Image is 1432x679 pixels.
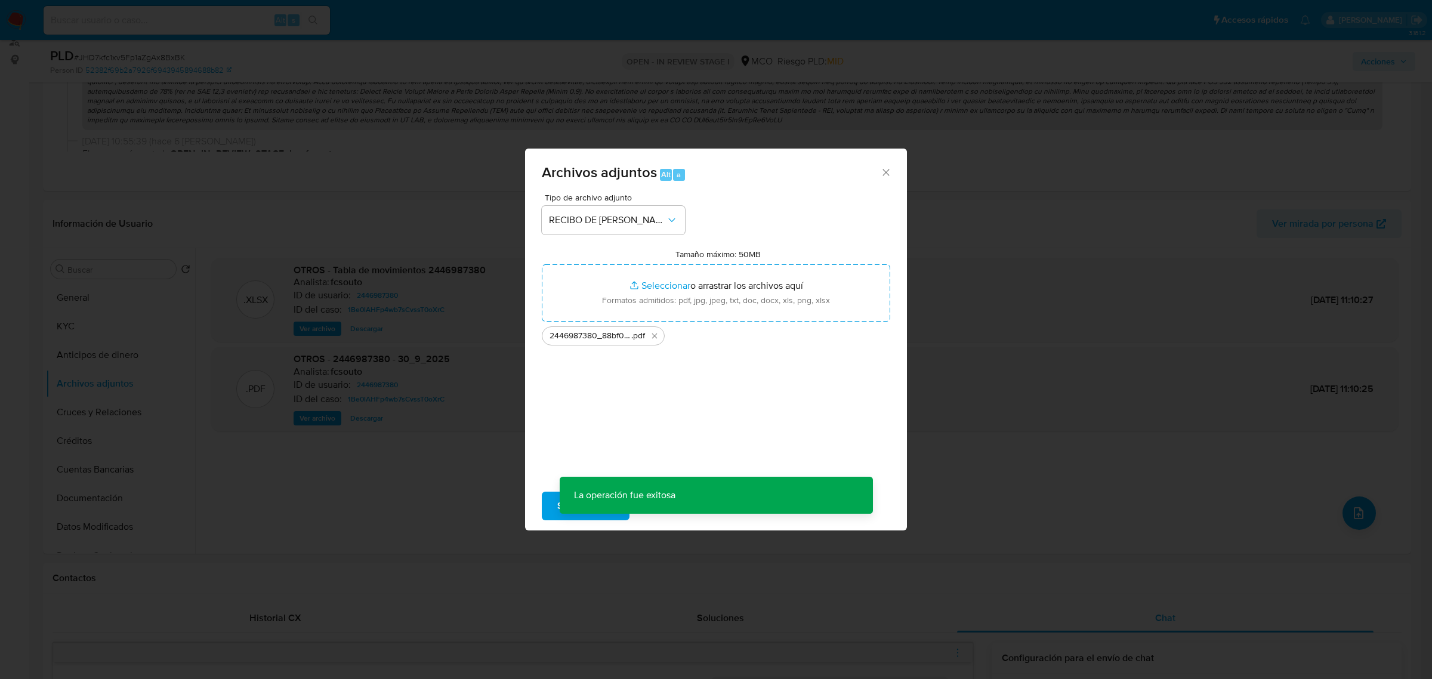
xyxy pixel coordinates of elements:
button: Subir archivo [542,492,629,520]
button: RECIBO DE [PERSON_NAME] [542,206,685,234]
span: Alt [661,169,671,180]
span: RECIBO DE [PERSON_NAME] [549,214,666,226]
span: Archivos adjuntos [542,162,657,183]
p: La operación fue exitosa [560,477,690,514]
span: Tipo de archivo adjunto [545,193,688,202]
label: Tamaño máximo: 50MB [675,249,761,260]
span: a [677,169,681,180]
ul: Archivos seleccionados [542,322,890,345]
span: Cancelar [650,493,689,519]
span: 2446987380_88bf099a-0399-45bf-8cb7-a2f80cec3995 [550,330,631,342]
button: Eliminar 2446987380_88bf099a-0399-45bf-8cb7-a2f80cec3995.pdf [647,329,662,343]
span: Subir archivo [557,493,614,519]
span: .pdf [631,330,645,342]
button: Cerrar [880,166,891,177]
